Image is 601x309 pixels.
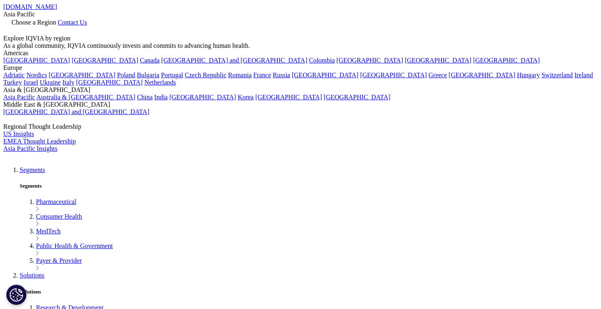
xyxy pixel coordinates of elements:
a: Hungary [517,72,540,78]
a: Israel [24,79,38,86]
span: Choose a Region [11,19,56,26]
a: [GEOGRAPHIC_DATA] [292,72,359,78]
div: Europe [3,64,598,72]
a: Australia & [GEOGRAPHIC_DATA] [36,94,135,101]
a: Asia Pacific [3,94,35,101]
a: [GEOGRAPHIC_DATA] [169,94,236,101]
a: [GEOGRAPHIC_DATA] [336,57,403,64]
a: Adriatic [3,72,25,78]
a: MedTech [36,228,61,235]
div: Explore IQVIA by region [3,35,598,42]
a: Netherlands [144,79,176,86]
a: Switzerland [541,72,572,78]
a: Public Health & Government [36,242,113,249]
a: Colombia [309,57,335,64]
a: Poland [117,72,135,78]
a: [GEOGRAPHIC_DATA] and [GEOGRAPHIC_DATA] [3,108,149,115]
div: Asia & [GEOGRAPHIC_DATA] [3,86,598,94]
a: Contact Us [58,19,87,26]
a: Romania [228,72,252,78]
h5: Segments [20,183,598,189]
a: [GEOGRAPHIC_DATA] [360,72,427,78]
div: Americas [3,49,598,57]
a: China [137,94,152,101]
a: Pharmaceutical [36,198,76,205]
a: Canada [140,57,159,64]
a: [GEOGRAPHIC_DATA] [324,94,390,101]
a: [GEOGRAPHIC_DATA] [405,57,471,64]
div: As a global community, IQVIA continuously invests and commits to advancing human health. [3,42,598,49]
div: Regional Thought Leadership [3,123,598,130]
a: [GEOGRAPHIC_DATA] [473,57,540,64]
a: [GEOGRAPHIC_DATA] [49,72,115,78]
h5: Solutions [20,289,598,295]
a: Ukraine [40,79,61,86]
a: [GEOGRAPHIC_DATA] [72,57,138,64]
a: [DOMAIN_NAME] [3,3,57,10]
a: Portugal [161,72,183,78]
a: Bulgaria [137,72,159,78]
a: Segments [20,166,45,173]
a: Turkey [3,79,22,86]
a: Nordics [26,72,47,78]
a: Czech Republic [185,72,226,78]
a: Asia Pacific Insights [3,145,57,152]
a: [GEOGRAPHIC_DATA] and [GEOGRAPHIC_DATA] [161,57,307,64]
a: Solutions [20,272,44,279]
a: Ireland [574,72,593,78]
a: [GEOGRAPHIC_DATA] [3,57,70,64]
a: US Insights [3,130,34,137]
a: Italy [63,79,74,86]
a: Consumer Health [36,213,82,220]
button: Cookies Settings [6,284,27,305]
div: Middle East & [GEOGRAPHIC_DATA] [3,101,598,108]
a: [GEOGRAPHIC_DATA] [76,79,143,86]
a: Korea [238,94,253,101]
a: India [154,94,168,101]
a: [GEOGRAPHIC_DATA] [255,94,322,101]
a: Russia [273,72,290,78]
a: France [253,72,271,78]
a: [GEOGRAPHIC_DATA] [449,72,515,78]
a: Greece [428,72,447,78]
a: EMEA Thought Leadership [3,138,76,145]
a: Payer & Provider [36,257,82,264]
div: Asia Pacific [3,11,598,18]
